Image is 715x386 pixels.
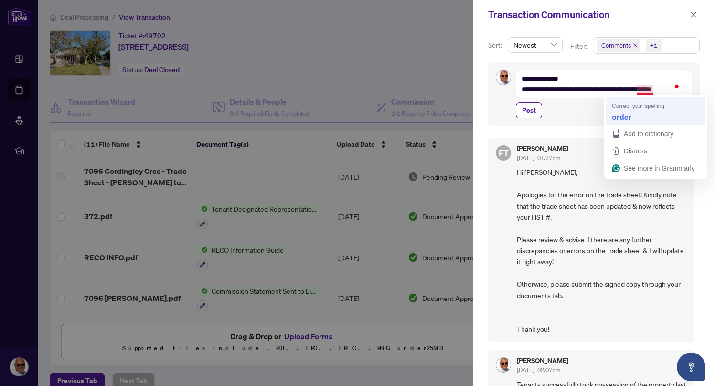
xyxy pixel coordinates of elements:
button: Post [516,102,542,118]
span: close [633,43,638,48]
img: Profile Icon [496,70,511,85]
div: +1 [650,41,658,50]
span: Newest [513,38,557,52]
span: Comments [601,41,631,50]
span: [DATE], 01:27pm [517,154,560,161]
span: Hi [PERSON_NAME], Apologies for the error on the trade sheet! Kindly note that the trade sheet ha... [517,167,686,334]
button: Open asap [677,353,705,381]
span: [DATE], 02:07pm [517,366,560,374]
h5: [PERSON_NAME] [517,145,568,152]
img: Profile Icon [496,358,511,372]
h5: [PERSON_NAME] [517,357,568,364]
span: Post [522,103,536,118]
div: Transaction Communication [488,8,687,22]
p: Sort: [488,40,504,51]
span: FT [499,146,509,160]
p: Filter: [570,41,588,52]
span: Comments [597,39,640,52]
textarea: To enrich screen reader interactions, please activate Accessibility in Grammarly extension settings [516,70,689,98]
span: close [690,11,697,18]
